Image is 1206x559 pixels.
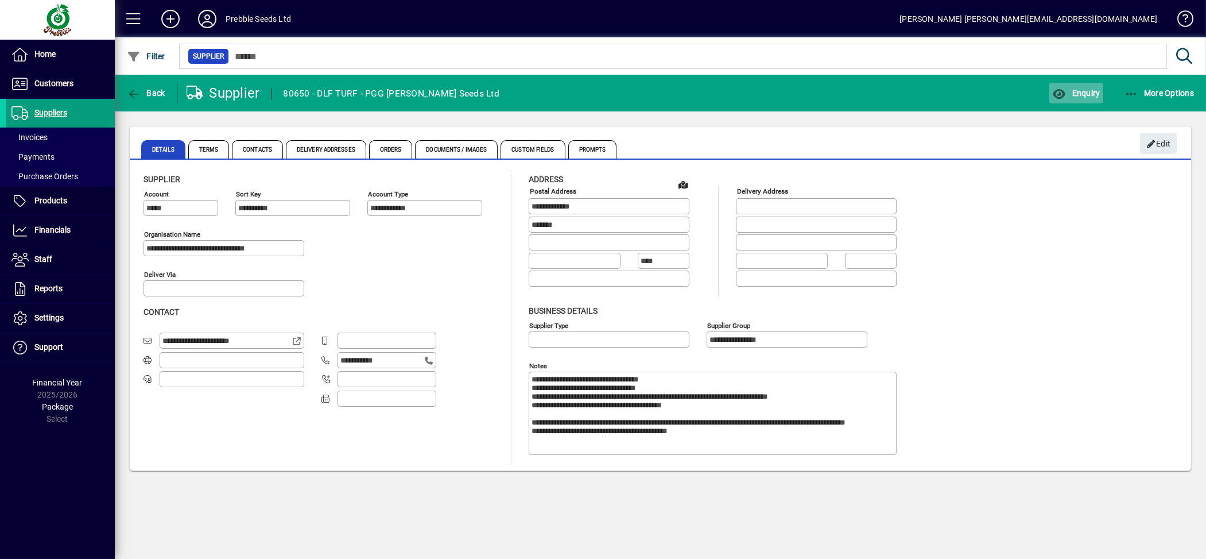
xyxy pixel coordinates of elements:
span: More Options [1124,88,1195,98]
span: Settings [34,313,64,322]
span: Suppliers [34,108,67,117]
a: Payments [6,147,115,167]
mat-label: Account Type [368,190,408,198]
mat-label: Sort key [236,190,261,198]
a: Financials [6,216,115,245]
button: Profile [189,9,226,29]
mat-label: Deliver via [144,271,176,279]
mat-label: Organisation name [144,230,200,238]
a: Staff [6,245,115,274]
span: Supplier [144,175,180,184]
button: More Options [1122,83,1197,103]
mat-label: Supplier type [529,321,568,329]
span: Address [529,175,563,184]
button: Add [152,9,189,29]
mat-label: Notes [529,361,547,369]
span: Package [42,402,73,411]
button: Filter [124,46,168,67]
mat-label: Account [144,190,169,198]
a: Support [6,333,115,362]
a: Customers [6,70,115,98]
span: Filter [127,52,165,61]
span: Payments [11,152,55,161]
span: Support [34,342,63,352]
span: Orders [369,140,413,159]
a: Home [6,40,115,69]
a: Reports [6,275,115,303]
a: Products [6,187,115,215]
button: Enquiry [1049,83,1103,103]
span: Back [127,88,165,98]
span: Staff [34,255,52,264]
span: Products [34,196,67,205]
span: Contact [144,307,179,317]
span: Contacts [232,140,283,159]
span: Details [141,140,185,159]
a: Purchase Orders [6,167,115,186]
a: View on map [674,175,692,194]
span: Customers [34,79,73,88]
span: Purchase Orders [11,172,78,181]
app-page-header-button: Back [115,83,178,103]
span: Custom Fields [501,140,565,159]
span: Delivery Addresses [286,140,366,159]
div: [PERSON_NAME] [PERSON_NAME][EMAIL_ADDRESS][DOMAIN_NAME] [899,10,1157,28]
div: 80650 - DLF TURF - PGG [PERSON_NAME] Seeds Ltd [284,84,500,103]
a: Invoices [6,128,115,147]
span: Home [34,49,56,59]
span: Enquiry [1052,88,1100,98]
div: Supplier [187,84,260,102]
mat-label: Supplier group [707,321,750,329]
span: Financial Year [33,378,83,387]
span: Documents / Images [415,140,498,159]
span: Invoices [11,133,48,142]
a: Settings [6,304,115,333]
button: Edit [1140,133,1177,154]
span: Supplier [193,51,224,62]
span: Reports [34,284,63,293]
div: Prebble Seeds Ltd [226,10,291,28]
span: Edit [1146,134,1171,153]
span: Terms [188,140,230,159]
a: Knowledge Base [1169,2,1192,40]
span: Financials [34,225,71,234]
button: Back [124,83,168,103]
span: Prompts [568,140,617,159]
span: Business details [529,306,598,315]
